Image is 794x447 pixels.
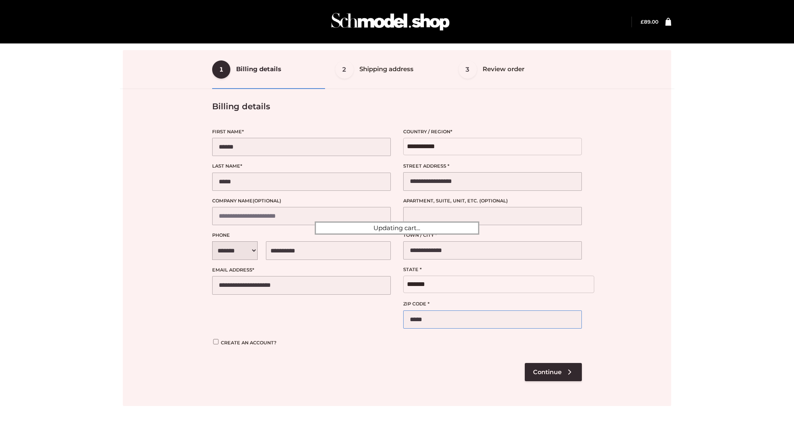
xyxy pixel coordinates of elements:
img: Schmodel Admin 964 [328,5,452,38]
a: £89.00 [641,19,658,25]
div: Updating cart... [315,221,479,235]
bdi: 89.00 [641,19,658,25]
span: £ [641,19,644,25]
